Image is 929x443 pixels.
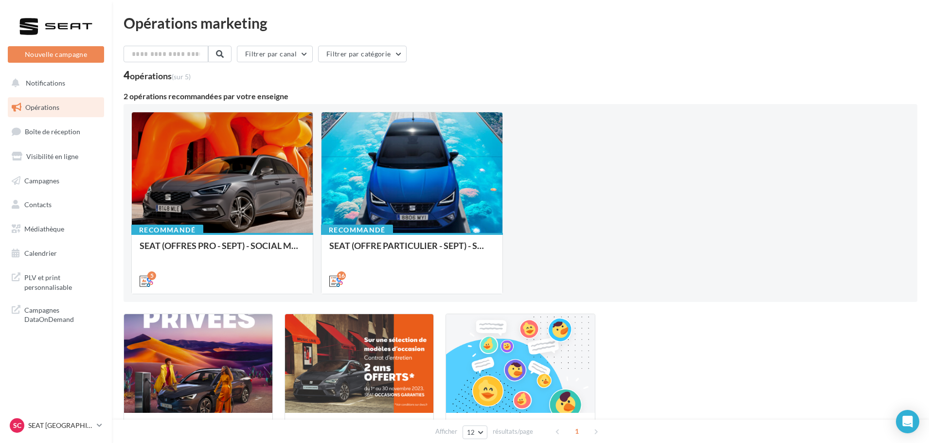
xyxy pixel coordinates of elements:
span: PLV et print personnalisable [24,271,100,292]
a: Médiathèque [6,219,106,239]
div: 16 [337,271,346,280]
button: Filtrer par catégorie [318,46,407,62]
button: Notifications [6,73,102,93]
p: SEAT [GEOGRAPHIC_DATA] [28,421,93,430]
div: 4 [124,70,191,81]
span: Contacts [24,200,52,209]
span: Afficher [435,427,457,436]
a: Campagnes DataOnDemand [6,300,106,328]
div: Recommandé [321,225,393,235]
button: 12 [463,425,487,439]
div: 5 [147,271,156,280]
span: (sur 5) [172,72,191,81]
a: Opérations [6,97,106,118]
a: Boîte de réception [6,121,106,142]
span: Médiathèque [24,225,64,233]
span: 12 [467,428,475,436]
span: Notifications [26,79,65,87]
a: Contacts [6,195,106,215]
div: Recommandé [131,225,203,235]
a: PLV et print personnalisable [6,267,106,296]
div: Opérations marketing [124,16,917,30]
span: Campagnes [24,176,59,184]
div: Open Intercom Messenger [896,410,919,433]
button: Filtrer par canal [237,46,313,62]
span: Boîte de réception [25,127,80,136]
a: Campagnes [6,171,106,191]
span: Campagnes DataOnDemand [24,303,100,324]
span: Calendrier [24,249,57,257]
span: résultats/page [493,427,533,436]
span: SC [13,421,21,430]
div: opérations [130,71,191,80]
div: 2 opérations recommandées par votre enseigne [124,92,917,100]
span: Opérations [25,103,59,111]
a: Calendrier [6,243,106,264]
button: Nouvelle campagne [8,46,104,63]
span: Visibilité en ligne [26,152,78,160]
a: Visibilité en ligne [6,146,106,167]
span: 1 [569,424,585,439]
div: SEAT (OFFRES PRO - SEPT) - SOCIAL MEDIA [140,241,305,260]
a: SC SEAT [GEOGRAPHIC_DATA] [8,416,104,435]
div: SEAT (OFFRE PARTICULIER - SEPT) - SOCIAL MEDIA [329,241,495,260]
